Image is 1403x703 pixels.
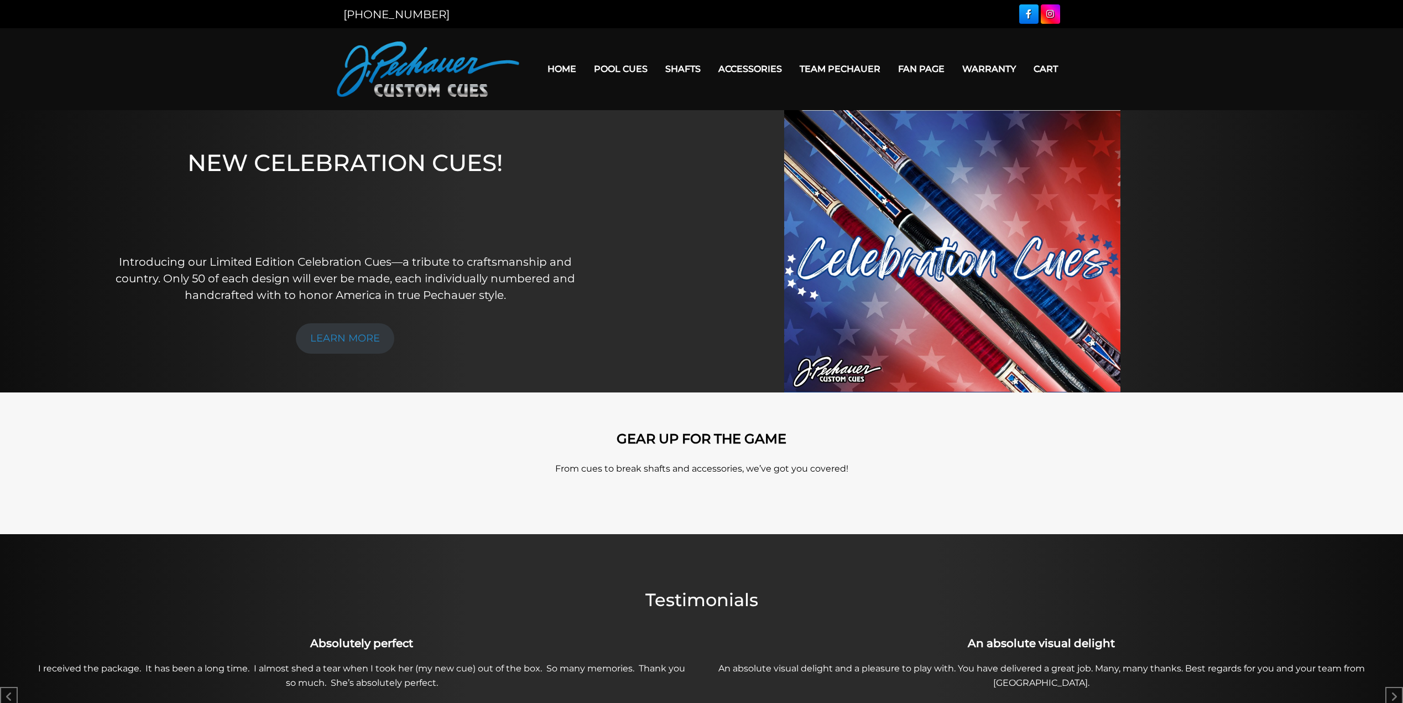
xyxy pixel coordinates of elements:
strong: GEAR UP FOR THE GAME [617,431,786,447]
p: From cues to break shafts and accessories, we’ve got you covered! [387,462,1017,475]
a: Accessories [710,55,791,83]
p: An absolute visual delight and a pleasure to play with. You have delivered a great job. Many, man... [708,661,1375,690]
a: Shafts [656,55,710,83]
a: Cart [1025,55,1067,83]
img: Pechauer Custom Cues [337,42,519,97]
a: LEARN MORE [296,323,394,354]
h1: NEW CELEBRATION CUES! [111,149,580,238]
p: Introducing our Limited Edition Celebration Cues—a tribute to craftsmanship and country. Only 50 ... [111,254,580,303]
a: Pool Cues [585,55,656,83]
h3: Absolutely perfect [28,635,696,652]
a: Team Pechauer [791,55,889,83]
a: Fan Page [889,55,953,83]
a: [PHONE_NUMBER] [343,8,450,21]
a: Home [539,55,585,83]
h3: An absolute visual delight [708,635,1375,652]
a: Warranty [953,55,1025,83]
p: I received the package. It has been a long time. I almost shed a tear when I took her (my new cue... [28,661,696,690]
